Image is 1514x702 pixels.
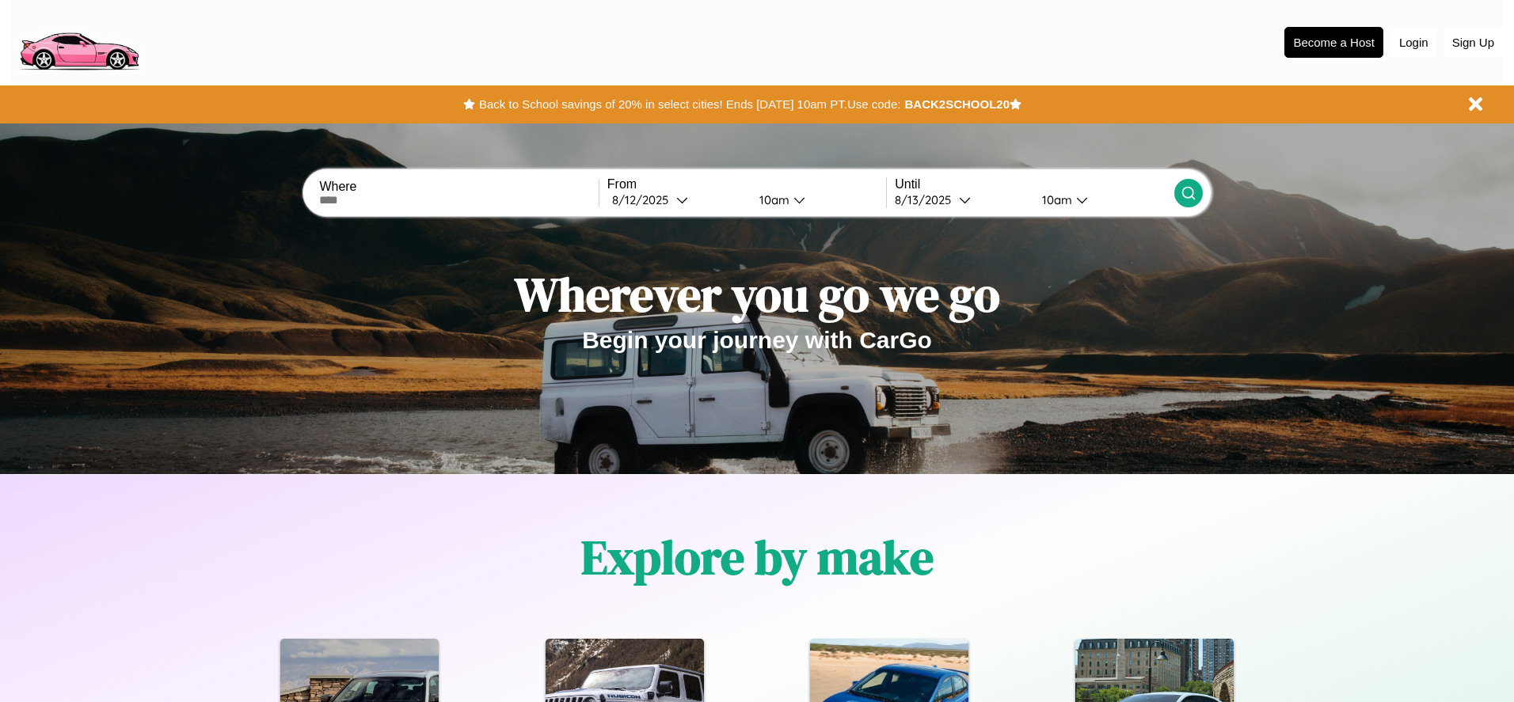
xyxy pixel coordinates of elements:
button: 8/12/2025 [607,192,747,208]
button: Login [1391,28,1436,57]
img: logo [12,8,146,74]
div: 8 / 13 / 2025 [895,192,959,207]
div: 8 / 12 / 2025 [612,192,676,207]
label: From [607,177,886,192]
b: BACK2SCHOOL20 [904,97,1010,111]
button: Back to School savings of 20% in select cities! Ends [DATE] 10am PT.Use code: [475,93,904,116]
button: Sign Up [1444,28,1502,57]
div: 10am [1034,192,1076,207]
button: Become a Host [1284,27,1383,58]
label: Where [319,180,598,194]
h1: Explore by make [581,525,934,590]
div: 10am [751,192,793,207]
label: Until [895,177,1174,192]
button: 10am [747,192,886,208]
button: 10am [1029,192,1174,208]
